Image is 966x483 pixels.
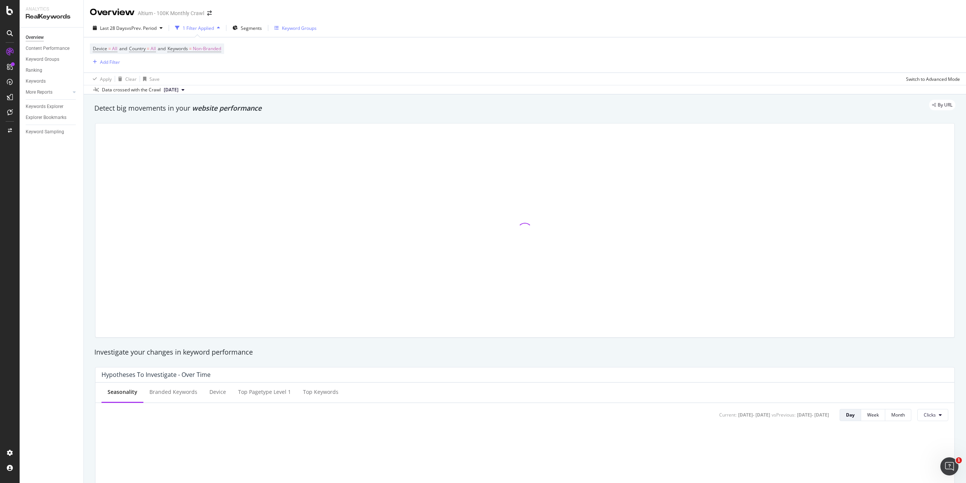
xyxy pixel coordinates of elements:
[90,6,135,19] div: Overview
[112,43,117,54] span: All
[161,85,188,94] button: [DATE]
[903,73,960,85] button: Switch to Advanced Mode
[102,86,161,93] div: Data crossed with the Crawl
[129,45,146,52] span: Country
[303,388,338,396] div: Top Keywords
[238,388,291,396] div: Top pagetype Level 1
[125,76,137,82] div: Clear
[26,56,59,63] div: Keyword Groups
[149,388,197,396] div: Branded Keywords
[209,388,226,396] div: Device
[241,25,262,31] span: Segments
[100,25,127,31] span: Last 28 Days
[26,88,52,96] div: More Reports
[929,100,955,110] div: legacy label
[183,25,214,31] div: 1 Filter Applied
[127,25,157,31] span: vs Prev. Period
[207,11,212,16] div: arrow-right-arrow-left
[271,22,320,34] button: Keyword Groups
[26,66,42,74] div: Ranking
[26,34,78,42] a: Overview
[772,412,795,418] div: vs Previous :
[26,77,46,85] div: Keywords
[26,88,71,96] a: More Reports
[229,22,265,34] button: Segments
[917,409,948,421] button: Clicks
[924,412,936,418] span: Clicks
[956,457,962,463] span: 1
[26,6,77,12] div: Analytics
[26,12,77,21] div: RealKeywords
[26,77,78,85] a: Keywords
[119,45,127,52] span: and
[846,412,855,418] div: Day
[26,128,78,136] a: Keyword Sampling
[115,73,137,85] button: Clear
[26,34,44,42] div: Overview
[26,56,78,63] a: Keyword Groups
[867,412,879,418] div: Week
[189,45,192,52] span: =
[26,103,63,111] div: Keywords Explorer
[147,45,149,52] span: =
[906,76,960,82] div: Switch to Advanced Mode
[108,388,137,396] div: Seasonality
[885,409,911,421] button: Month
[26,128,64,136] div: Keyword Sampling
[102,371,211,378] div: Hypotheses to Investigate - Over Time
[100,76,112,82] div: Apply
[26,114,66,122] div: Explorer Bookmarks
[840,409,861,421] button: Day
[738,412,770,418] div: [DATE] - [DATE]
[26,66,78,74] a: Ranking
[138,9,204,17] div: Altium - 100K Monthly Crawl
[90,73,112,85] button: Apply
[93,45,107,52] span: Device
[164,86,178,93] span: 2025 Sep. 17th
[940,457,958,475] iframe: Intercom live chat
[26,45,78,52] a: Content Performance
[94,347,955,357] div: Investigate your changes in keyword performance
[719,412,737,418] div: Current:
[140,73,160,85] button: Save
[938,103,952,107] span: By URL
[90,57,120,66] button: Add Filter
[891,412,905,418] div: Month
[90,22,166,34] button: Last 28 DaysvsPrev. Period
[100,59,120,65] div: Add Filter
[861,409,885,421] button: Week
[158,45,166,52] span: and
[26,45,69,52] div: Content Performance
[282,25,317,31] div: Keyword Groups
[108,45,111,52] span: =
[26,103,78,111] a: Keywords Explorer
[26,114,78,122] a: Explorer Bookmarks
[193,43,221,54] span: Non-Branded
[168,45,188,52] span: Keywords
[151,43,156,54] span: All
[149,76,160,82] div: Save
[797,412,829,418] div: [DATE] - [DATE]
[172,22,223,34] button: 1 Filter Applied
